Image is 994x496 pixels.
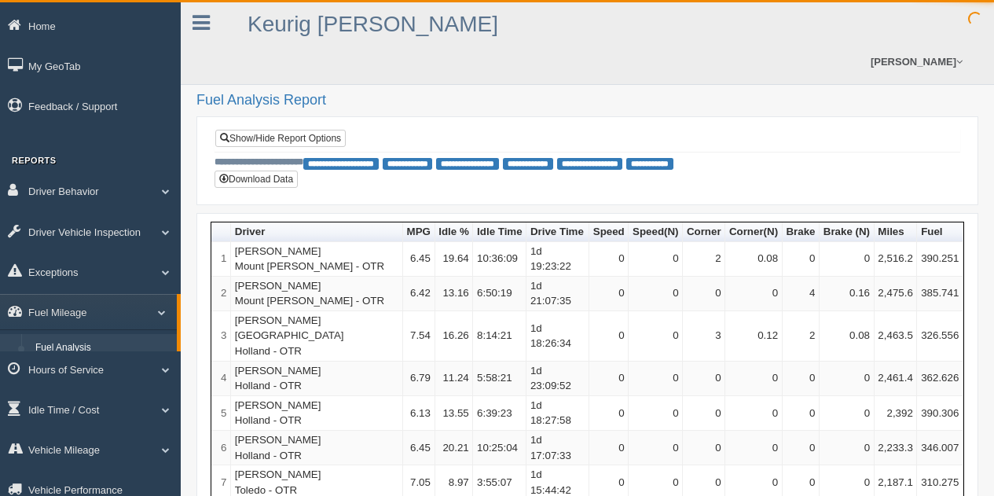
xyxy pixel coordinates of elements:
[211,396,231,431] td: 5
[211,242,231,277] td: 1
[211,431,231,465] td: 6
[725,277,783,311] td: 0
[473,311,526,362] td: 8:14:21
[231,242,403,277] td: [PERSON_NAME] Mount [PERSON_NAME] - OTR
[820,277,875,311] td: 0.16
[526,242,589,277] td: 1d 19:23:22
[473,396,526,431] td: 6:39:23
[917,396,963,431] td: 390.306
[783,242,820,277] td: 0
[917,431,963,465] td: 346.007
[526,311,589,362] td: 1d 18:26:34
[725,431,783,465] td: 0
[473,242,526,277] td: 10:36:09
[403,222,435,242] th: Sort column
[629,362,683,396] td: 0
[526,362,589,396] td: 1d 23:09:52
[725,222,783,242] th: Sort column
[820,431,875,465] td: 0
[589,396,629,431] td: 0
[820,396,875,431] td: 0
[725,242,783,277] td: 0.08
[875,222,918,242] th: Sort column
[231,311,403,362] td: [PERSON_NAME][GEOGRAPHIC_DATA] Holland - OTR
[875,396,918,431] td: 2,392
[683,396,725,431] td: 0
[231,362,403,396] td: [PERSON_NAME] Holland - OTR
[629,277,683,311] td: 0
[403,362,435,396] td: 6.79
[917,242,963,277] td: 390.251
[820,362,875,396] td: 0
[403,431,435,465] td: 6.45
[783,362,820,396] td: 0
[473,222,526,242] th: Sort column
[526,396,589,431] td: 1d 18:27:58
[783,222,820,242] th: Sort column
[875,431,918,465] td: 2,233.3
[211,311,231,362] td: 3
[820,222,875,242] th: Sort column
[875,311,918,362] td: 2,463.5
[435,396,474,431] td: 13.55
[403,242,435,277] td: 6.45
[683,242,725,277] td: 2
[215,171,298,188] button: Download Data
[403,277,435,311] td: 6.42
[435,362,474,396] td: 11.24
[473,362,526,396] td: 5:58:21
[629,431,683,465] td: 0
[629,242,683,277] td: 0
[435,242,474,277] td: 19.64
[231,222,403,242] th: Sort column
[435,277,474,311] td: 13.16
[589,311,629,362] td: 0
[435,311,474,362] td: 16.26
[403,311,435,362] td: 7.54
[683,431,725,465] td: 0
[629,311,683,362] td: 0
[231,431,403,465] td: [PERSON_NAME] Holland - OTR
[783,277,820,311] td: 4
[725,396,783,431] td: 0
[589,431,629,465] td: 0
[435,431,474,465] td: 20.21
[403,396,435,431] td: 6.13
[526,222,589,242] th: Sort column
[917,222,963,242] th: Sort column
[629,396,683,431] td: 0
[589,277,629,311] td: 0
[875,362,918,396] td: 2,461.4
[725,362,783,396] td: 0
[473,277,526,311] td: 6:50:19
[863,39,970,84] a: [PERSON_NAME]
[783,396,820,431] td: 0
[231,277,403,311] td: [PERSON_NAME] Mount [PERSON_NAME] - OTR
[917,311,963,362] td: 326.556
[875,277,918,311] td: 2,475.6
[211,277,231,311] td: 2
[629,222,683,242] th: Sort column
[589,362,629,396] td: 0
[683,277,725,311] td: 0
[435,222,474,242] th: Sort column
[589,222,629,242] th: Sort column
[783,431,820,465] td: 0
[473,431,526,465] td: 10:25:04
[875,242,918,277] td: 2,516.2
[215,130,346,147] a: Show/Hide Report Options
[783,311,820,362] td: 2
[820,311,875,362] td: 0.08
[28,334,177,362] a: Fuel Analysis
[725,311,783,362] td: 0.12
[683,311,725,362] td: 3
[917,362,963,396] td: 362.626
[248,12,498,36] a: Keurig [PERSON_NAME]
[917,277,963,311] td: 385.741
[820,242,875,277] td: 0
[589,242,629,277] td: 0
[526,431,589,465] td: 1d 17:07:33
[683,222,725,242] th: Sort column
[526,277,589,311] td: 1d 21:07:35
[231,396,403,431] td: [PERSON_NAME] Holland - OTR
